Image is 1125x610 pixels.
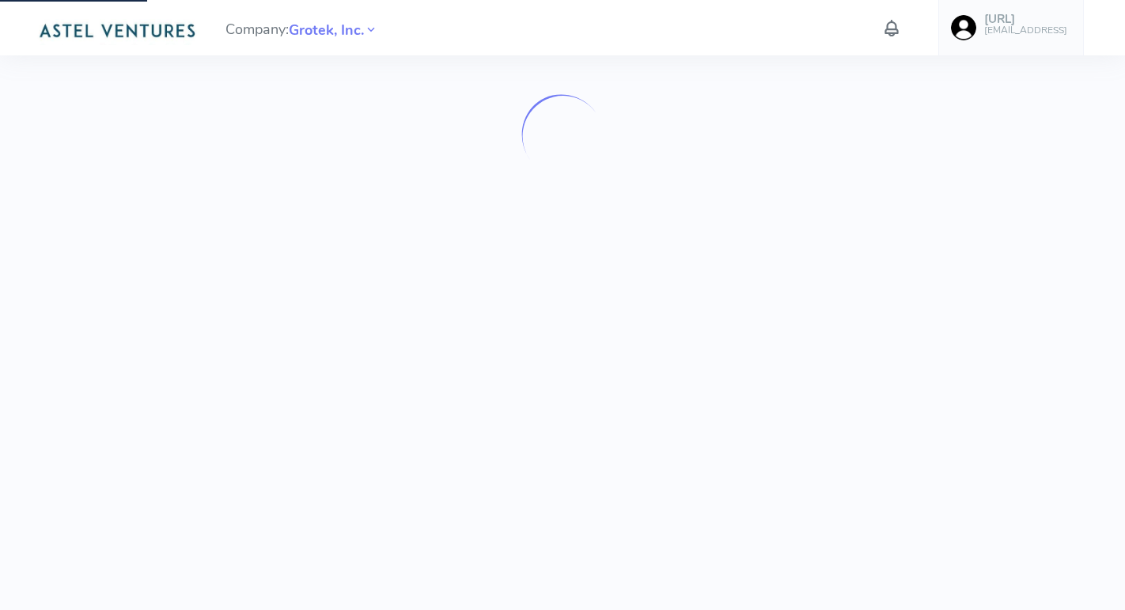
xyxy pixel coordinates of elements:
img: user-image [951,15,976,40]
a: Grotek, Inc. [289,20,364,39]
h6: [EMAIL_ADDRESS] [984,25,1067,36]
span: Company: [225,14,378,42]
h5: [URL] [984,13,1067,26]
span: Grotek, Inc. [289,20,364,41]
